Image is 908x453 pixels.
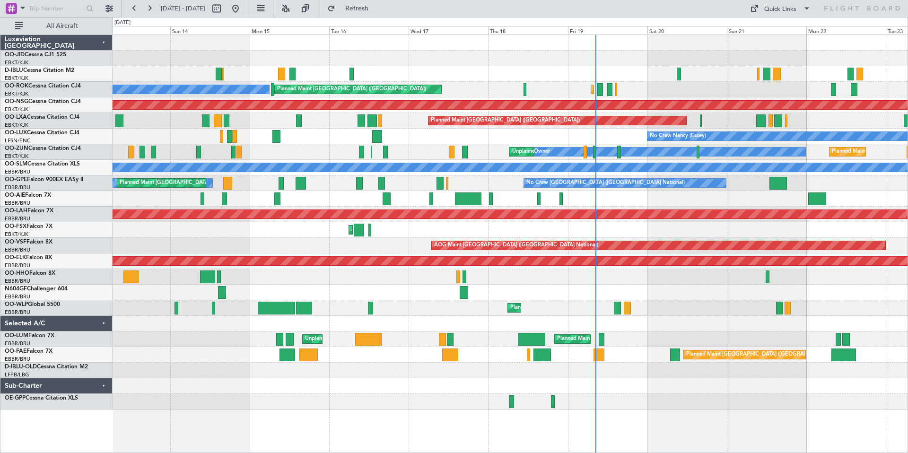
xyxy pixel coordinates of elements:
[512,145,665,159] div: Unplanned Maint [GEOGRAPHIC_DATA]-[GEOGRAPHIC_DATA]
[764,5,796,14] div: Quick Links
[488,26,567,35] div: Thu 18
[5,68,74,73] a: D-IBLUCessna Citation M2
[5,177,27,183] span: OO-GPE
[5,59,28,66] a: EBKT/KJK
[5,255,26,261] span: OO-ELK
[5,99,81,105] a: OO-NSGCessna Citation CJ4
[5,348,26,354] span: OO-FAE
[409,26,488,35] div: Wed 17
[806,26,886,35] div: Mon 22
[647,26,727,35] div: Sat 20
[650,129,706,143] div: No Crew Nancy (Essey)
[510,301,559,315] div: Planned Maint Liege
[5,192,25,198] span: OO-AIE
[5,215,30,222] a: EBBR/BRU
[5,130,27,136] span: OO-LUX
[5,270,55,276] a: OO-HHOFalcon 8X
[114,19,131,27] div: [DATE]
[5,364,37,370] span: D-IBLU-OLD
[5,161,80,167] a: OO-SLMCessna Citation XLS
[557,332,728,346] div: Planned Maint [GEOGRAPHIC_DATA] ([GEOGRAPHIC_DATA] National)
[5,137,31,144] a: LFSN/ENC
[5,99,28,105] span: OO-NSG
[5,192,51,198] a: OO-AIEFalcon 7X
[323,1,380,16] button: Refresh
[5,231,28,238] a: EBKT/KJK
[5,270,29,276] span: OO-HHO
[5,52,66,58] a: OO-JIDCessna CJ1 525
[305,332,483,346] div: Unplanned Maint [GEOGRAPHIC_DATA] ([GEOGRAPHIC_DATA] National)
[5,200,30,207] a: EBBR/BRU
[727,26,806,35] div: Sun 21
[5,293,30,300] a: EBBR/BRU
[5,130,79,136] a: OO-LUXCessna Citation CJ4
[5,224,52,229] a: OO-FSXFalcon 7X
[5,309,30,316] a: EBBR/BRU
[5,302,28,307] span: OO-WLP
[5,255,52,261] a: OO-ELKFalcon 8X
[5,168,30,175] a: EBBR/BRU
[745,1,815,16] button: Quick Links
[25,23,100,29] span: All Aircraft
[5,239,26,245] span: OO-VSF
[5,184,30,191] a: EBBR/BRU
[5,146,81,151] a: OO-ZUNCessna Citation CJ4
[5,208,27,214] span: OO-LAH
[594,82,704,96] div: Planned Maint Kortrijk-[GEOGRAPHIC_DATA]
[534,145,550,159] div: Owner
[5,153,28,160] a: EBKT/KJK
[277,82,426,96] div: Planned Maint [GEOGRAPHIC_DATA] ([GEOGRAPHIC_DATA])
[329,26,409,35] div: Tue 16
[5,246,30,253] a: EBBR/BRU
[5,302,60,307] a: OO-WLPGlobal 5500
[91,26,170,35] div: Sat 13
[431,113,580,128] div: Planned Maint [GEOGRAPHIC_DATA] ([GEOGRAPHIC_DATA])
[686,348,857,362] div: Planned Maint [GEOGRAPHIC_DATA] ([GEOGRAPHIC_DATA] National)
[5,340,30,347] a: EBBR/BRU
[5,371,29,378] a: LFPB/LBG
[5,348,52,354] a: OO-FAEFalcon 7X
[120,176,291,190] div: Planned Maint [GEOGRAPHIC_DATA] ([GEOGRAPHIC_DATA] National)
[250,26,329,35] div: Mon 15
[5,364,88,370] a: D-IBLU-OLDCessna Citation M2
[161,4,205,13] span: [DATE] - [DATE]
[5,224,26,229] span: OO-FSX
[5,286,68,292] a: N604GFChallenger 604
[170,26,250,35] div: Sun 14
[5,90,28,97] a: EBKT/KJK
[5,208,53,214] a: OO-LAHFalcon 7X
[5,395,26,401] span: OE-GPP
[5,177,83,183] a: OO-GPEFalcon 900EX EASy II
[5,239,52,245] a: OO-VSFFalcon 8X
[5,83,81,89] a: OO-ROKCessna Citation CJ4
[5,146,28,151] span: OO-ZUN
[5,83,28,89] span: OO-ROK
[5,262,30,269] a: EBBR/BRU
[5,75,28,82] a: EBKT/KJK
[434,238,598,253] div: AOG Maint [GEOGRAPHIC_DATA] ([GEOGRAPHIC_DATA] National)
[5,122,28,129] a: EBKT/KJK
[351,223,454,237] div: AOG Maint Kortrijk-[GEOGRAPHIC_DATA]
[5,68,23,73] span: D-IBLU
[5,333,28,339] span: OO-LUM
[568,26,647,35] div: Fri 19
[5,114,79,120] a: OO-LXACessna Citation CJ4
[5,161,27,167] span: OO-SLM
[29,1,83,16] input: Trip Number
[5,395,78,401] a: OE-GPPCessna Citation XLS
[5,52,25,58] span: OO-JID
[5,278,30,285] a: EBBR/BRU
[5,333,54,339] a: OO-LUMFalcon 7X
[5,114,27,120] span: OO-LXA
[5,356,30,363] a: EBBR/BRU
[5,286,27,292] span: N604GF
[5,106,28,113] a: EBKT/KJK
[10,18,103,34] button: All Aircraft
[337,5,377,12] span: Refresh
[526,176,685,190] div: No Crew [GEOGRAPHIC_DATA] ([GEOGRAPHIC_DATA] National)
